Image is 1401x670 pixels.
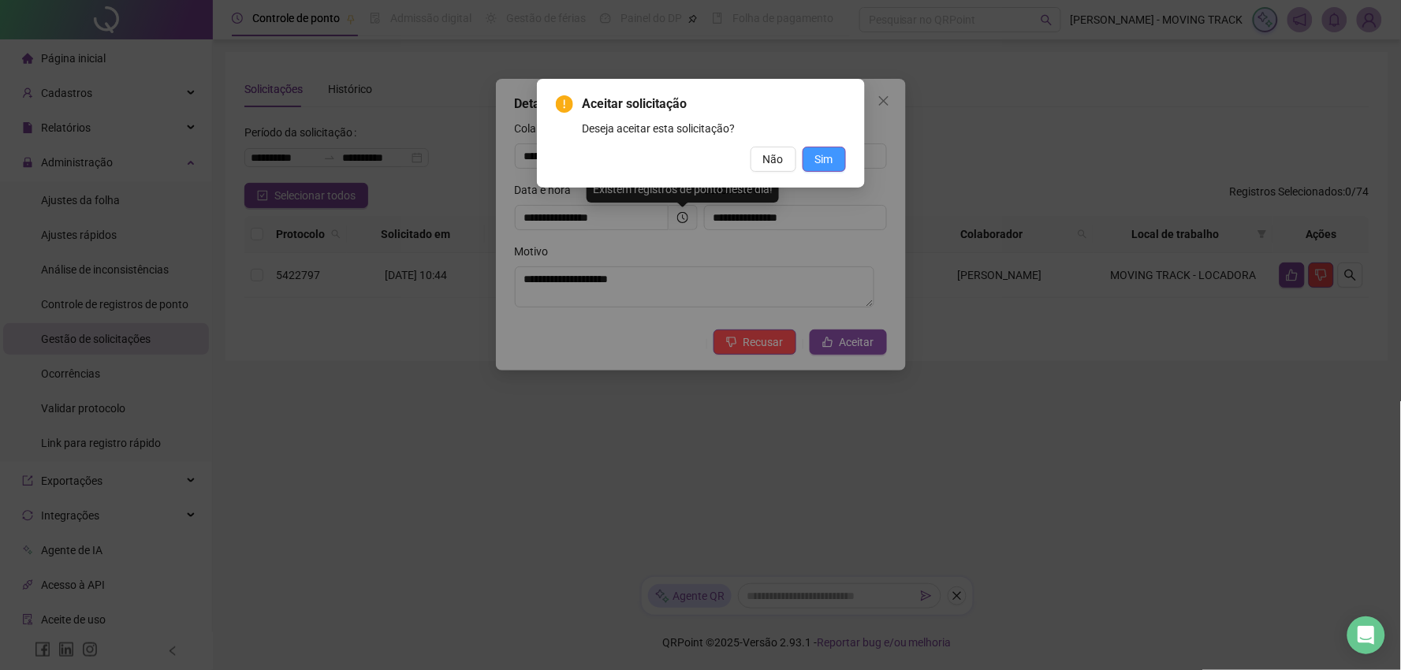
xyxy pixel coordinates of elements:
[556,95,573,113] span: exclamation-circle
[751,147,796,172] button: Não
[583,120,846,137] div: Deseja aceitar esta solicitação?
[763,151,784,168] span: Não
[815,151,833,168] span: Sim
[583,95,846,114] span: Aceitar solicitação
[1347,616,1385,654] div: Open Intercom Messenger
[803,147,846,172] button: Sim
